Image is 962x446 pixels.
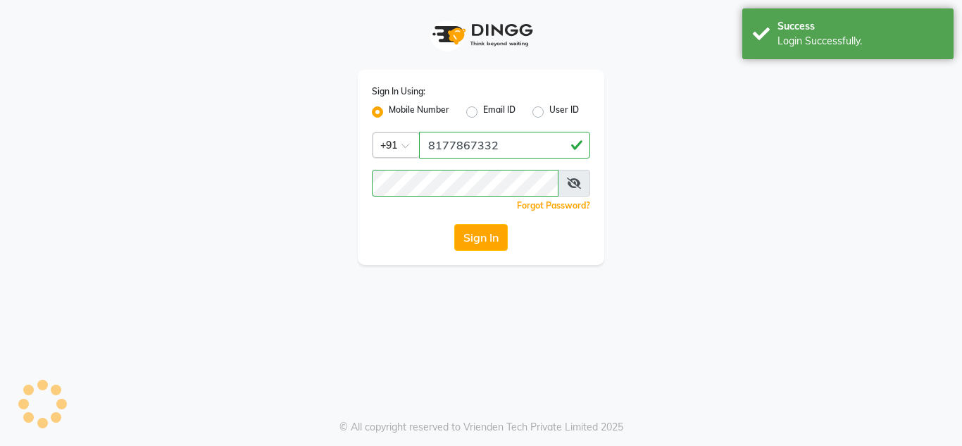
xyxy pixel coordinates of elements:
div: Success [777,19,943,34]
label: Sign In Using: [372,85,425,98]
label: User ID [549,104,579,120]
button: Sign In [454,224,508,251]
a: Forgot Password? [517,200,590,211]
div: Login Successfully. [777,34,943,49]
label: Mobile Number [389,104,449,120]
img: logo1.svg [425,14,537,56]
input: Username [372,170,558,197]
input: Username [419,132,590,159]
label: Email ID [483,104,516,120]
